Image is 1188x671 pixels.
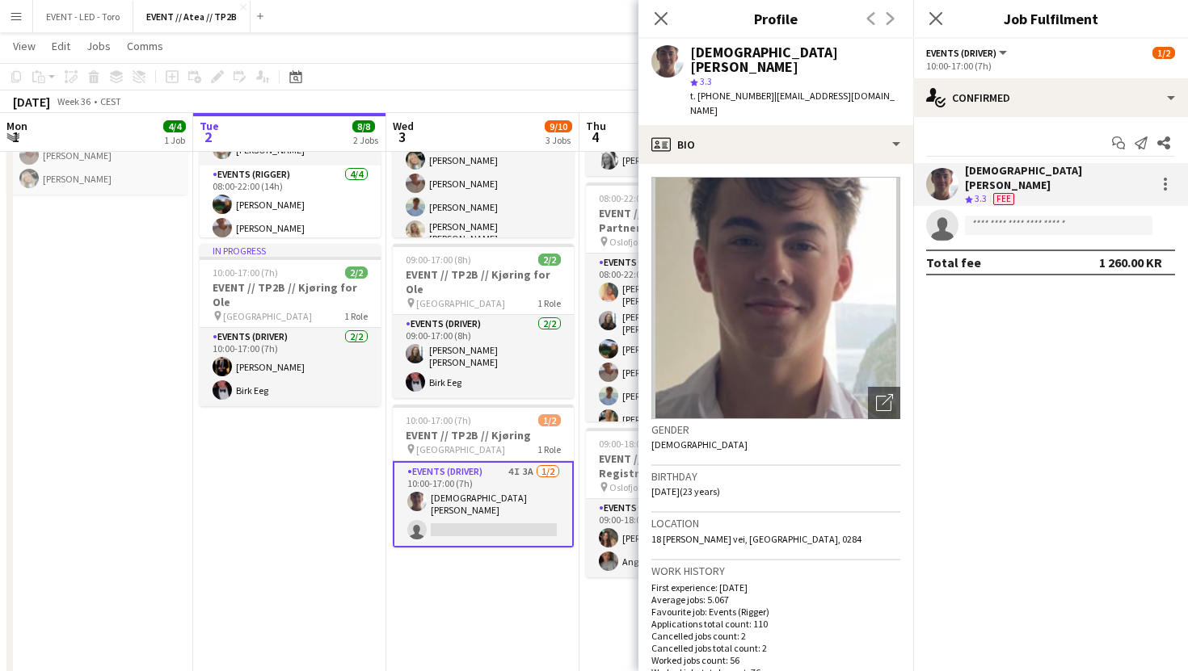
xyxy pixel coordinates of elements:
[13,94,50,110] div: [DATE]
[651,606,900,618] p: Favourite job: Events (Rigger)
[690,90,895,116] span: | [EMAIL_ADDRESS][DOMAIN_NAME]
[133,1,251,32] button: EVENT // Atea // TP2B
[926,47,996,59] span: Events (Driver)
[127,39,163,53] span: Comms
[416,297,505,309] span: [GEOGRAPHIC_DATA]
[609,481,647,493] span: Oslofjord
[163,120,186,132] span: 4/4
[353,134,378,146] div: 2 Jobs
[926,60,1175,72] div: 10:00-17:00 (7h)
[393,428,574,442] h3: EVENT // TP2B // Kjøring
[45,36,77,57] a: Edit
[197,128,219,146] span: 2
[599,438,664,450] span: 09:00-18:00 (9h)
[651,564,900,578] h3: Work history
[200,244,381,257] div: In progress
[1099,254,1162,270] div: 1 260.00 KR
[690,90,774,102] span: t. [PHONE_NUMBER]
[651,581,900,593] p: First experience: [DATE]
[651,593,900,606] p: Average jobs: 5.067
[33,1,133,32] button: EVENT - LED - Toro
[53,95,94,107] span: Week 36
[638,125,913,164] div: Bio
[200,119,219,133] span: Tue
[993,193,1014,205] span: Fee
[913,8,1188,29] h3: Job Fulfilment
[406,414,471,426] span: 10:00-17:00 (7h)
[651,533,862,545] span: 18 [PERSON_NAME] vei, [GEOGRAPHIC_DATA], 0284
[86,39,111,53] span: Jobs
[537,443,561,455] span: 1 Role
[393,461,574,547] app-card-role: Events (Driver)4I3A1/210:00-17:00 (7h)[DEMOGRAPHIC_DATA][PERSON_NAME]
[393,244,574,398] app-job-card: 09:00-17:00 (8h)2/2EVENT // TP2B // Kjøring for Ole [GEOGRAPHIC_DATA]1 RoleEvents (Driver)2/209:0...
[6,36,42,57] a: View
[223,310,312,322] span: [GEOGRAPHIC_DATA]
[406,254,471,266] span: 09:00-17:00 (8h)
[651,438,748,451] span: [DEMOGRAPHIC_DATA]
[990,192,1017,206] div: Crew has different fees then in role
[651,630,900,642] p: Cancelled jobs count: 2
[200,244,381,406] app-job-card: In progress10:00-17:00 (7h)2/2EVENT // TP2B // Kjøring for Ole [GEOGRAPHIC_DATA]1 RoleEvents (Dri...
[6,119,27,133] span: Mon
[393,405,574,547] app-job-card: 10:00-17:00 (7h)1/2EVENT // TP2B // Kjøring [GEOGRAPHIC_DATA]1 RoleEvents (Driver)4I3A1/210:00-17...
[586,254,767,435] app-card-role: Events (Rigger)6/608:00-22:00 (14h)[PERSON_NAME] [PERSON_NAME][PERSON_NAME] [PERSON_NAME][PERSON_...
[200,166,381,296] app-card-role: Events (Rigger)4/408:00-22:00 (14h)[PERSON_NAME][PERSON_NAME]
[100,95,121,107] div: CEST
[13,39,36,53] span: View
[1152,47,1175,59] span: 1/2
[651,469,900,484] h3: Birthday
[200,328,381,406] app-card-role: Events (Driver)2/210:00-17:00 (7h)[PERSON_NAME]Birk Eeg
[586,206,767,235] h3: EVENT // Atea // TP2B // Partnere // Opprigg
[538,254,561,266] span: 2/2
[651,177,900,419] img: Crew avatar or photo
[868,387,900,419] div: Open photos pop-in
[4,128,27,146] span: 1
[965,163,1149,192] div: [DEMOGRAPHIC_DATA][PERSON_NAME]
[393,267,574,296] h3: EVENT // TP2B // Kjøring for Ole
[80,36,117,57] a: Jobs
[926,47,1009,59] button: Events (Driver)
[926,254,981,270] div: Total fee
[52,39,70,53] span: Edit
[583,128,606,146] span: 4
[390,128,414,146] span: 3
[651,516,900,531] h3: Location
[545,120,572,132] span: 9/10
[416,443,505,455] span: [GEOGRAPHIC_DATA]
[352,120,375,132] span: 8/8
[393,69,574,251] app-card-role: Events (Rigger)6/608:00-22:00 (14h)[PERSON_NAME] [PERSON_NAME][PERSON_NAME][PERSON_NAME][PERSON_N...
[393,315,574,398] app-card-role: Events (Driver)2/209:00-17:00 (8h)[PERSON_NAME] [PERSON_NAME]Birk Eeg
[537,297,561,309] span: 1 Role
[975,192,987,204] span: 3.3
[200,280,381,309] h3: EVENT // TP2B // Kjøring for Ole
[609,236,647,248] span: Oslofjord
[586,119,606,133] span: Thu
[586,451,767,480] h3: EVENT // Atea // TP2B // Registrering partnere
[546,134,571,146] div: 3 Jobs
[651,654,900,666] p: Worked jobs count: 56
[393,119,414,133] span: Wed
[651,618,900,630] p: Applications total count: 110
[913,78,1188,117] div: Confirmed
[345,266,368,279] span: 2/2
[599,192,669,204] span: 08:00-22:00 (14h)
[586,182,767,421] app-job-card: 08:00-22:00 (14h)6/6EVENT // Atea // TP2B // Partnere // Opprigg Oslofjord1 RoleEvents (Rigger)6/...
[651,485,720,497] span: [DATE] (23 years)
[651,422,900,437] h3: Gender
[690,45,900,74] div: [DEMOGRAPHIC_DATA][PERSON_NAME]
[164,134,185,146] div: 1 Job
[538,414,561,426] span: 1/2
[120,36,170,57] a: Comms
[213,266,278,279] span: 10:00-17:00 (7h)
[700,75,712,87] span: 3.3
[638,8,913,29] h3: Profile
[651,642,900,654] p: Cancelled jobs total count: 2
[586,499,767,577] app-card-role: Events (Event Staff)2/209:00-18:00 (9h)[PERSON_NAME]Angelen Riseo Ring
[344,310,368,322] span: 1 Role
[586,428,767,577] app-job-card: 09:00-18:00 (9h)2/2EVENT // Atea // TP2B // Registrering partnere Oslofjord1 RoleEvents (Event St...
